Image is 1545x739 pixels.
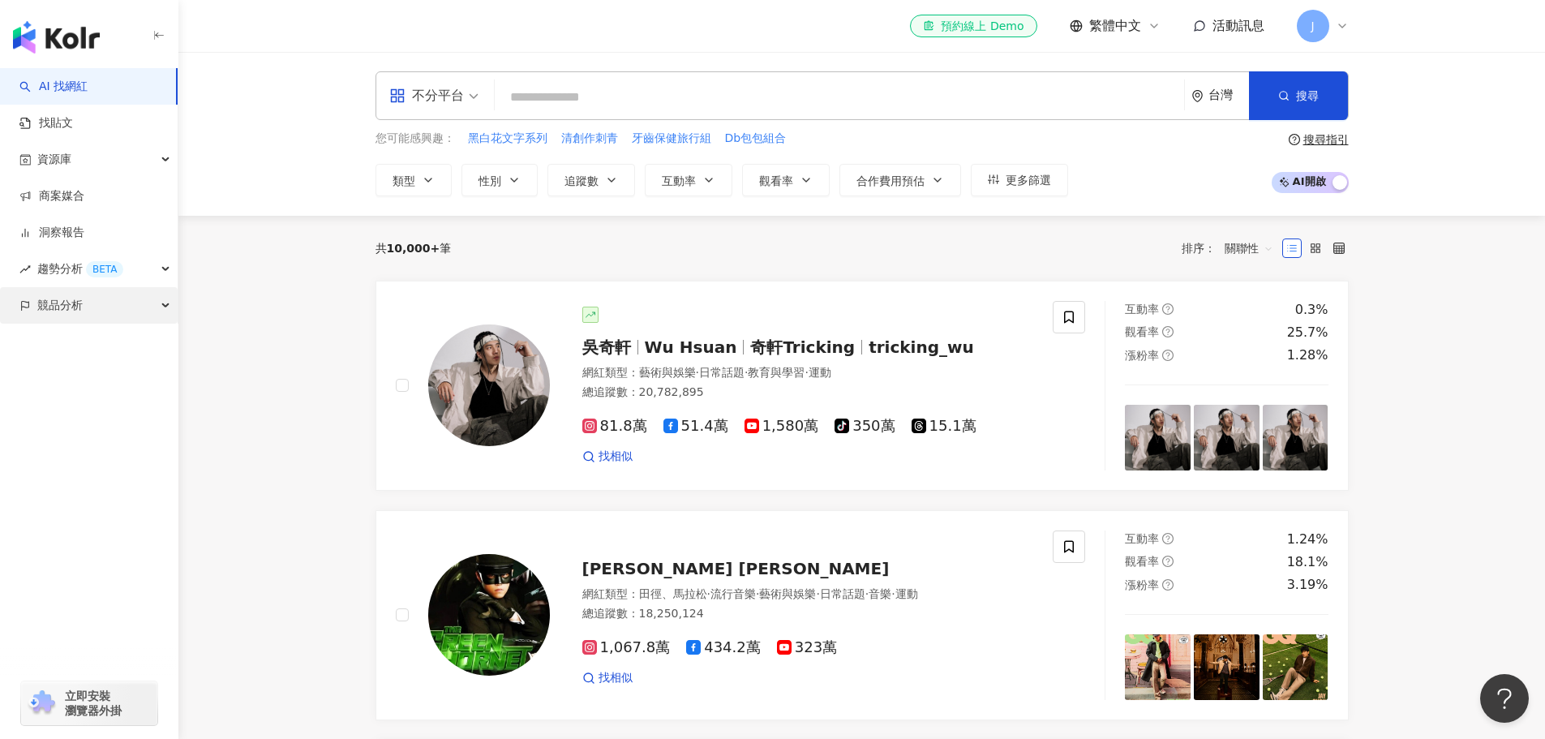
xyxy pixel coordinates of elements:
[1125,325,1159,338] span: 觀看率
[1125,634,1191,700] img: post-image
[599,449,633,465] span: 找相似
[19,115,73,131] a: 找貼文
[428,554,550,676] img: KOL Avatar
[820,587,865,600] span: 日常話題
[1249,71,1348,120] button: 搜尋
[891,587,895,600] span: ·
[1287,346,1328,364] div: 1.28%
[560,130,619,148] button: 清創作刺青
[393,174,415,187] span: 類型
[869,337,974,357] span: tricking_wu
[1162,579,1174,591] span: question-circle
[37,287,83,324] span: 競品分析
[645,337,737,357] span: Wu Hsuan
[895,587,918,600] span: 運動
[376,281,1349,491] a: KOL Avatar吳奇軒Wu Hsuan奇軒Trickingtricking_wu網紅類型：藝術與娛樂·日常話題·教育與學習·運動總追蹤數：20,782,89581.8萬51.4萬1,580萬...
[1296,89,1319,102] span: 搜尋
[696,366,699,379] span: ·
[387,242,440,255] span: 10,000+
[835,418,895,435] span: 350萬
[1194,634,1260,700] img: post-image
[1289,134,1300,145] span: question-circle
[1480,674,1529,723] iframe: Help Scout Beacon - Open
[748,366,805,379] span: 教育與學習
[1162,556,1174,567] span: question-circle
[707,587,710,600] span: ·
[1287,531,1328,548] div: 1.24%
[759,587,816,600] span: 藝術與娛樂
[468,131,547,147] span: 黑白花文字系列
[631,130,712,148] button: 牙齒保健旅行組
[582,559,890,578] span: [PERSON_NAME] [PERSON_NAME]
[467,130,548,148] button: 黑白花文字系列
[37,251,123,287] span: 趨勢分析
[26,690,58,716] img: chrome extension
[582,365,1034,381] div: 網紅類型 ：
[742,164,830,196] button: 觀看率
[389,83,464,109] div: 不分平台
[856,174,925,187] span: 合作費用預估
[428,324,550,446] img: KOL Avatar
[645,164,732,196] button: 互動率
[1125,555,1159,568] span: 觀看率
[777,639,837,656] span: 323萬
[745,418,819,435] span: 1,580萬
[725,131,787,147] span: Db包包組合
[582,639,671,656] span: 1,067.8萬
[1125,578,1159,591] span: 漲粉率
[1263,405,1328,470] img: post-image
[1287,576,1328,594] div: 3.19%
[663,418,728,435] span: 51.4萬
[19,225,84,241] a: 洞察報告
[1162,303,1174,315] span: question-circle
[756,587,759,600] span: ·
[869,587,891,600] span: 音樂
[816,587,819,600] span: ·
[1125,405,1191,470] img: post-image
[724,130,788,148] button: Db包包組合
[686,639,761,656] span: 434.2萬
[750,337,855,357] span: 奇軒Tricking
[923,18,1024,34] div: 預約線上 Demo
[1225,235,1273,261] span: 關聯性
[547,164,635,196] button: 追蹤數
[1006,174,1051,187] span: 更多篩選
[13,21,100,54] img: logo
[19,264,31,275] span: rise
[376,242,452,255] div: 共 筆
[1208,88,1249,102] div: 台灣
[710,587,756,600] span: 流行音樂
[971,164,1068,196] button: 更多篩選
[632,131,711,147] span: 牙齒保健旅行組
[759,174,793,187] span: 觀看率
[582,670,633,686] a: 找相似
[582,606,1034,622] div: 總追蹤數 ： 18,250,124
[582,449,633,465] a: 找相似
[1125,349,1159,362] span: 漲粉率
[699,366,745,379] span: 日常話題
[376,131,455,147] span: 您可能感興趣：
[582,418,647,435] span: 81.8萬
[19,188,84,204] a: 商案媒合
[19,79,88,95] a: searchAI 找網紅
[1162,350,1174,361] span: question-circle
[1287,324,1328,342] div: 25.7%
[37,141,71,178] span: 資源庫
[21,681,157,725] a: chrome extension立即安裝 瀏覽器外掛
[376,164,452,196] button: 類型
[1303,133,1349,146] div: 搜尋指引
[639,587,707,600] span: 田徑、馬拉松
[389,88,406,104] span: appstore
[1311,17,1314,35] span: J
[839,164,961,196] button: 合作費用預估
[865,587,869,600] span: ·
[1125,532,1159,545] span: 互動率
[599,670,633,686] span: 找相似
[564,174,599,187] span: 追蹤數
[1287,553,1328,571] div: 18.1%
[1295,301,1328,319] div: 0.3%
[639,366,696,379] span: 藝術與娛樂
[1162,326,1174,337] span: question-circle
[745,366,748,379] span: ·
[582,385,1034,401] div: 總追蹤數 ： 20,782,895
